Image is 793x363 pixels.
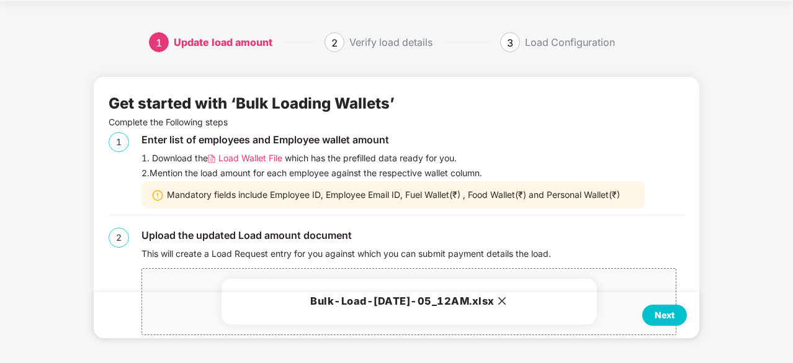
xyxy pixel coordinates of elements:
[141,166,684,180] div: 2. Mention the load amount for each employee against the respective wallet column.
[655,308,674,322] div: Next
[151,189,164,202] img: svg+xml;base64,PHN2ZyBpZD0iV2FybmluZ18tXzIweDIwIiBkYXRhLW5hbWU9Ildhcm5pbmcgLSAyMHgyMCIgeG1sbnM9Im...
[141,247,684,261] div: This will create a Load Request entry for you against which you can submit payment details the load.
[507,37,513,49] span: 3
[142,269,676,334] span: Bulk-Load-[DATE]-05_12AM.xlsx close
[218,151,282,165] span: Load Wallet File
[109,228,129,248] div: 2
[141,228,684,243] div: Upload the updated Load amount document
[174,32,272,52] div: Update load amount
[525,32,615,52] div: Load Configuration
[156,37,162,49] span: 1
[109,132,129,152] div: 1
[109,115,684,129] p: Complete the Following steps
[109,92,395,115] div: Get started with ‘Bulk Loading Wallets’
[349,32,432,52] div: Verify load details
[331,37,338,49] span: 2
[141,181,645,208] div: Mandatory fields include Employee ID, Employee Email ID, Fuel Wallet(₹) , Food Wallet(₹) and Pers...
[141,151,684,165] div: 1. Download the which has the prefilled data ready for you.
[208,155,215,164] img: svg+xml;base64,PHN2ZyB4bWxucz0iaHR0cDovL3d3dy53My5vcmcvMjAwMC9zdmciIHdpZHRoPSIxMi4wNTMiIGhlaWdodD...
[141,132,684,148] div: Enter list of employees and Employee wallet amount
